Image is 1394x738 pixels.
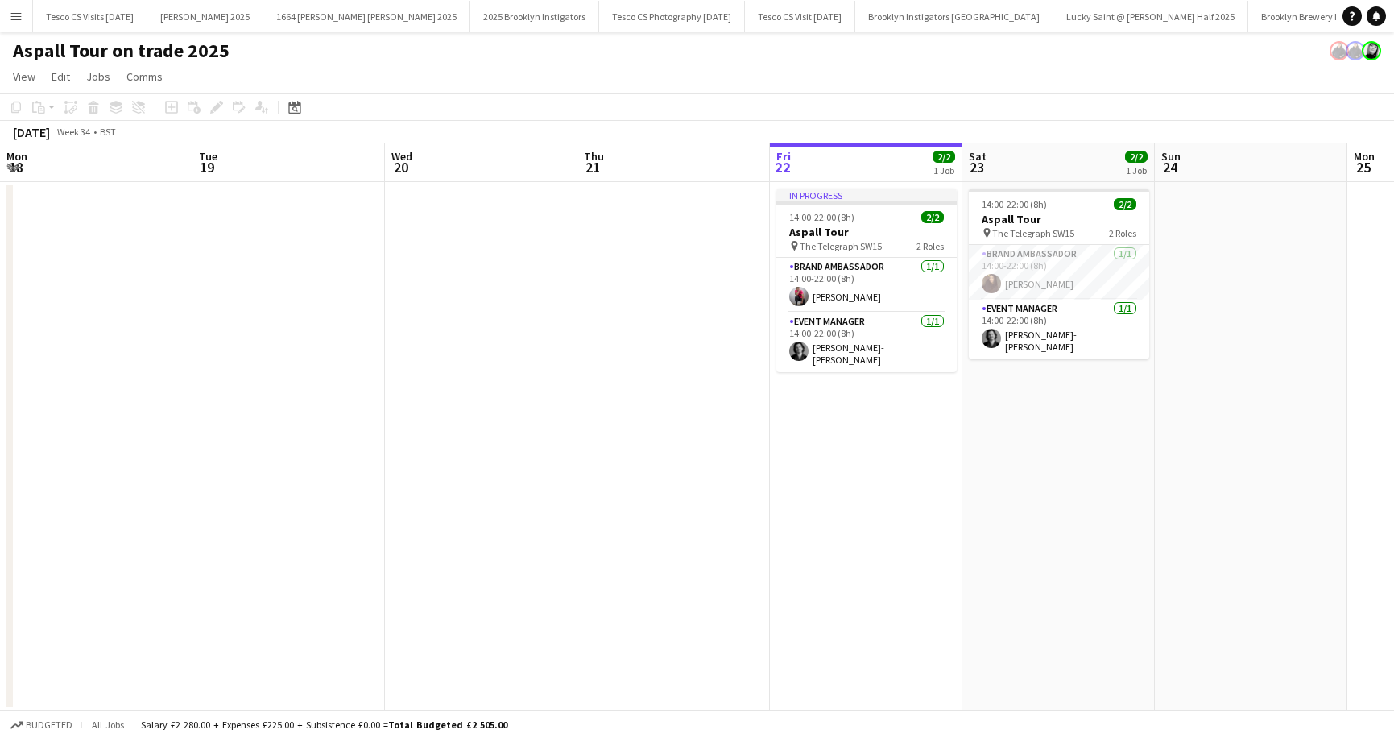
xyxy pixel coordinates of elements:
a: View [6,66,42,87]
span: The Telegraph SW15 [992,227,1074,239]
app-card-role: Brand Ambassador1/114:00-22:00 (8h)[PERSON_NAME] [969,245,1149,300]
span: 2/2 [1114,198,1136,210]
span: Sun [1161,149,1181,164]
button: Budgeted [8,716,75,734]
a: Edit [45,66,77,87]
div: In progress [776,189,957,201]
span: Budgeted [26,719,72,731]
app-card-role: Brand Ambassador1/114:00-22:00 (8h)[PERSON_NAME] [776,258,957,313]
h1: Aspall Tour on trade 2025 [13,39,230,63]
span: Tue [199,149,217,164]
button: Tesco CS Visit [DATE] [745,1,855,32]
button: Brooklyn Instigators [GEOGRAPHIC_DATA] [855,1,1053,32]
app-user-avatar: Danielle Ferguson [1330,41,1349,60]
span: 2/2 [933,151,955,163]
span: 2 Roles [916,240,944,252]
span: Thu [584,149,604,164]
span: Week 34 [53,126,93,138]
h3: Aspall Tour [969,212,1149,226]
span: 23 [966,158,987,176]
div: BST [100,126,116,138]
div: 1 Job [1126,164,1147,176]
span: Comms [126,69,163,84]
span: 20 [389,158,412,176]
app-card-role: Event Manager1/114:00-22:00 (8h)[PERSON_NAME]-[PERSON_NAME] [776,313,957,372]
span: 21 [581,158,604,176]
span: 2 Roles [1109,227,1136,239]
span: The Telegraph SW15 [800,240,882,252]
span: Sat [969,149,987,164]
div: Salary £2 280.00 + Expenses £225.00 + Subsistence £0.00 = [141,719,507,731]
span: Edit [52,69,70,84]
span: View [13,69,35,84]
app-card-role: Event Manager1/114:00-22:00 (8h)[PERSON_NAME]-[PERSON_NAME] [969,300,1149,359]
span: 2/2 [921,211,944,223]
span: 24 [1159,158,1181,176]
span: 2/2 [1125,151,1148,163]
button: Tesco CS Visits [DATE] [33,1,147,32]
span: Wed [391,149,412,164]
app-job-card: In progress14:00-22:00 (8h)2/2Aspall Tour The Telegraph SW152 RolesBrand Ambassador1/114:00-22:00... [776,189,957,372]
span: Mon [1354,149,1375,164]
h3: Aspall Tour [776,225,957,239]
span: Fri [776,149,791,164]
span: Mon [6,149,27,164]
button: Lucky Saint @ [PERSON_NAME] Half 2025 [1053,1,1248,32]
span: All jobs [89,719,127,731]
a: Jobs [80,66,117,87]
span: Jobs [86,69,110,84]
span: 18 [4,158,27,176]
div: 1 Job [933,164,954,176]
span: 19 [196,158,217,176]
button: [PERSON_NAME] 2025 [147,1,263,32]
button: Tesco CS Photography [DATE] [599,1,745,32]
span: 22 [774,158,791,176]
span: Total Budgeted £2 505.00 [388,719,507,731]
button: 1664 [PERSON_NAME] [PERSON_NAME] 2025 [263,1,470,32]
app-user-avatar: Danielle Ferguson [1346,41,1365,60]
div: [DATE] [13,124,50,140]
app-job-card: 14:00-22:00 (8h)2/2Aspall Tour The Telegraph SW152 RolesBrand Ambassador1/114:00-22:00 (8h)[PERSO... [969,189,1149,359]
a: Comms [120,66,169,87]
button: 2025 Brooklyn Instigators [470,1,599,32]
span: 14:00-22:00 (8h) [789,211,854,223]
span: 25 [1351,158,1375,176]
app-user-avatar: Janeann Ferguson [1362,41,1381,60]
span: 14:00-22:00 (8h) [982,198,1047,210]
